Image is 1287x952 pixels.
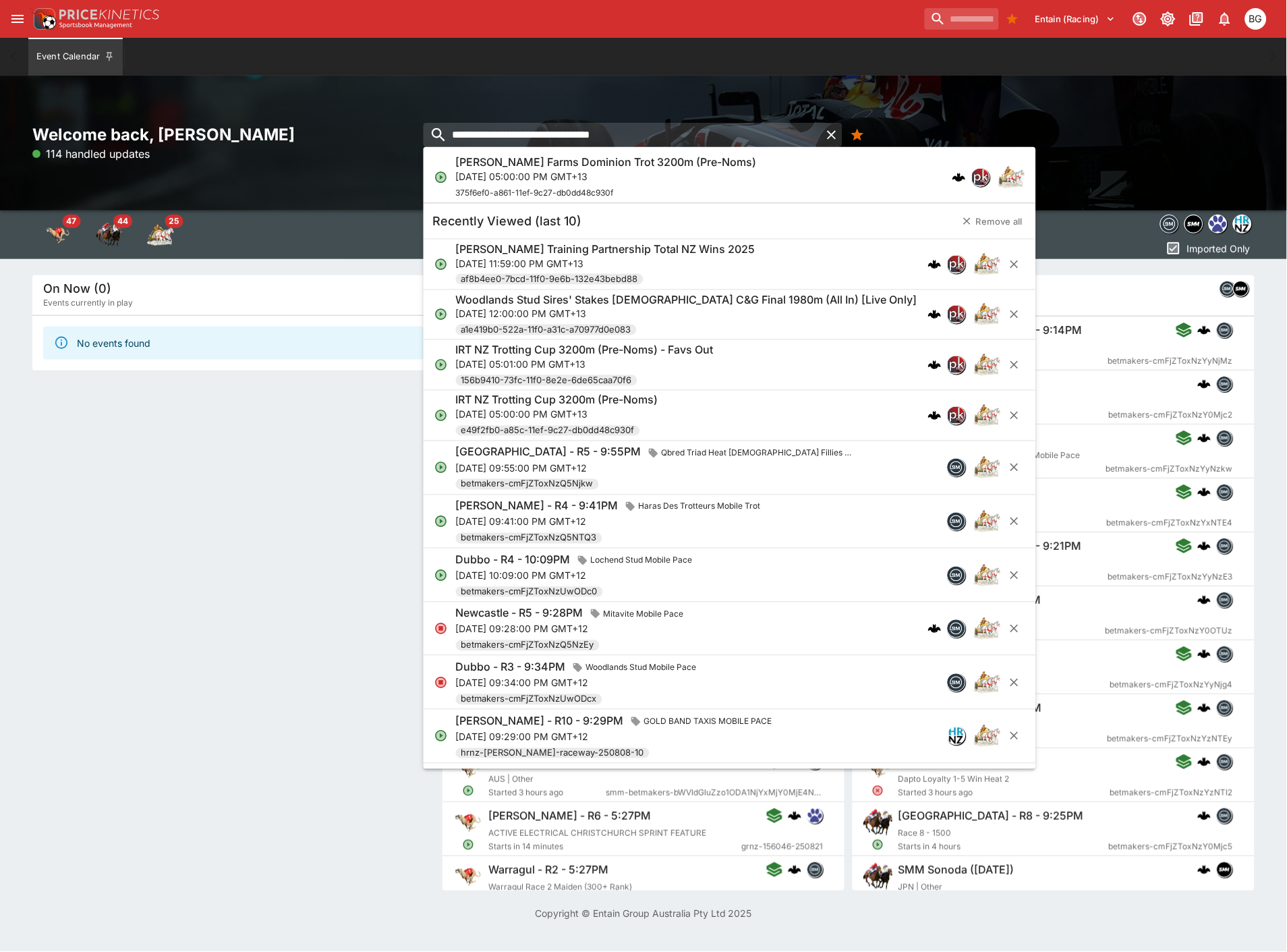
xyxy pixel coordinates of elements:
span: Lochend Stud Mobile Pace [585,554,698,567]
span: Events currently in play [43,296,133,310]
div: cerberus [1198,539,1211,553]
span: AUS | Other [488,774,534,784]
img: Sportsbook Management [59,22,132,28]
img: logo-cerberus.svg [1198,647,1211,661]
div: Event type filters [32,211,186,259]
span: betmakers-cmFjZToxNzY0Mjc5 [1109,840,1233,853]
button: Event Calendar [28,38,123,76]
div: Greyhound Racing [45,221,71,248]
div: cerberus [1198,809,1211,822]
img: greyhound_racing [45,221,71,248]
img: logo-cerberus.svg [928,622,942,636]
img: harness_racing.png [974,352,1001,379]
img: betmakers.png [1218,323,1232,337]
img: pricekinetics.png [948,255,965,273]
div: cerberus [1198,485,1211,499]
div: cerberus [1198,431,1211,445]
div: pricekinetics [971,168,990,187]
img: logo-cerberus.svg [1198,431,1211,445]
span: ACTIVE ELECTRICAL CHRISTCHURCH SPRINT FEATURE [488,828,706,838]
div: Harness Racing [147,221,174,248]
img: greyhound_racing.png [863,754,893,783]
img: betmakers.png [1218,646,1232,661]
h2: Welcome back, [PERSON_NAME] [32,124,434,145]
img: logo-cerberus.svg [1198,593,1211,607]
h6: Newcastle - R5 - 9:28PM [456,607,583,621]
span: betmakers-cmFjZToxNzUwODc0 [456,586,603,599]
div: betmakers [1217,430,1233,446]
div: betmakers [947,673,966,692]
div: betmakers [1220,281,1236,297]
svg: Open [434,409,448,422]
img: hrnz.png [1234,215,1251,233]
span: betmakers-cmFjZToxNzY0Mjc2 [1109,408,1233,422]
h6: [PERSON_NAME] - R6 - 5:27PM [488,809,651,823]
img: betmakers.png [948,620,965,638]
h6: IRT NZ Trotting Cup 3200m (Pre-Noms) - Favs Out [456,343,714,357]
button: Documentation [1184,7,1209,31]
p: Imported Only [1187,242,1251,256]
div: grnz [807,808,823,824]
div: samemeetingmulti [807,754,823,770]
span: betmakers-cmFjZToxNzQ5NTQ3 [456,532,602,545]
h5: On Now (0) [43,281,111,296]
span: Started 3 hours ago [488,786,606,800]
img: samemeetingmulti.png [1185,215,1203,233]
img: betmakers.png [1218,484,1232,499]
span: JPN | Other [898,882,943,892]
div: samemeetingmulti [1184,215,1203,233]
img: harness_racing.png [974,402,1001,429]
img: samemeetingmulti.png [1234,281,1249,296]
div: Event type filters [1157,211,1255,237]
h6: Warragul - R2 - 5:27PM [488,863,608,877]
img: logo-cerberus.svg [928,308,942,321]
input: search [925,8,999,30]
span: smm-betmakers-bWVldGluZzo1ODA1NjYxMjY0MjE4NzAwOTI [606,786,824,800]
span: a1e419b0-522a-11f0-a31c-a70977d0e083 [456,323,637,337]
div: betmakers [947,512,966,531]
p: [DATE] 09:29:00 PM GMT+12 [456,730,778,744]
img: logo-cerberus.svg [1198,863,1211,876]
span: grnz-156046-250821 [741,840,823,853]
img: pricekinetics.png [972,169,990,186]
h5: Recently Viewed (last 10) [433,213,582,229]
img: logo-cerberus.svg [928,358,942,372]
span: betmakers-cmFjZToxNzYyNzE3 [1108,570,1233,584]
h6: Chateaubriant - R1 - 9:21PM [898,593,1041,607]
div: betmakers [1217,808,1233,824]
div: Ben Grimstone [1245,8,1267,30]
span: Dapto Loyalty 1-5 Win Heat 2 [898,774,1010,784]
span: hrnz-[PERSON_NAME]-raceway-250808-10 [456,746,650,760]
div: cerberus [1198,593,1211,607]
p: [DATE] 10:09:00 PM GMT+12 [456,569,698,583]
img: pricekinetics.png [948,407,965,424]
button: Connected to PK [1128,7,1152,31]
div: cerberus [928,622,942,636]
div: cerberus [788,863,801,876]
img: harness_racing [147,221,174,248]
svg: Open [434,568,448,582]
span: betmakers-cmFjZToxNzYzNTEy [1108,732,1233,746]
span: betmakers-cmFjZToxNzYzNTI2 [1110,786,1233,800]
img: betmakers.png [1218,376,1232,391]
button: Notifications [1213,7,1237,31]
img: harness_racing.png [974,454,1001,481]
span: Penrith Show Tickets On Sale Now Mobile Pace [898,450,1081,460]
svg: Open [434,171,448,184]
h6: [GEOGRAPHIC_DATA] - R2 - 9:21PM [898,539,1082,553]
div: cerberus [1198,377,1211,391]
div: Horse Racing [96,221,123,248]
span: Qbred Triad Heat [DEMOGRAPHIC_DATA] Fillies Mbl [MEDICAL_DATA] [656,446,861,459]
span: Warragul Race 2 Maiden (300+ Rank) [488,882,632,892]
span: Race 8 - 1500 [898,828,952,838]
div: cerberus [1198,323,1211,337]
img: horse_racing.png [863,808,893,837]
p: [DATE] 11:59:00 PM GMT+13 [456,256,755,270]
span: Started 3 hours ago [898,786,1110,800]
img: betmakers.png [1218,538,1232,553]
img: betmakers.png [1161,215,1178,233]
div: betmakers [1217,484,1233,500]
img: horse_racing.png [863,862,893,891]
img: greyhound_racing.png [453,754,483,783]
img: grnz.png [1209,215,1227,233]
